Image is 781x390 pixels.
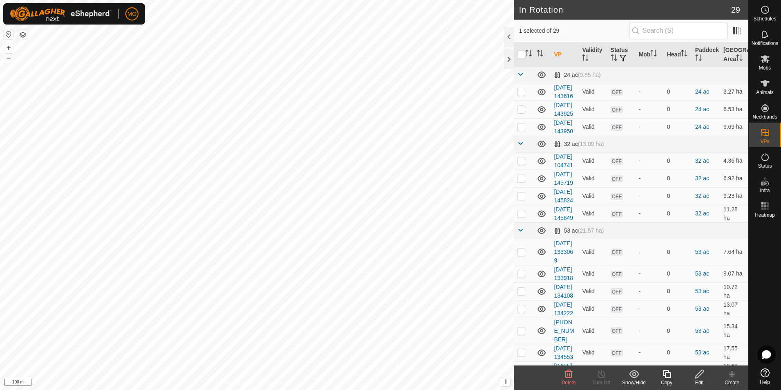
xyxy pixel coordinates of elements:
span: OFF [611,306,623,313]
button: – [4,54,13,63]
a: Contact Us [265,379,289,387]
td: 17.55 ha [720,344,748,361]
td: Valid [579,239,607,265]
td: Valid [579,361,607,379]
div: Edit [683,379,716,386]
p-sorticon: Activate to sort [681,51,687,58]
td: Valid [579,101,607,118]
td: 0 [664,101,692,118]
p-sorticon: Activate to sort [650,51,657,58]
span: OFF [611,124,623,131]
a: 53 ac [695,305,709,312]
span: Heatmap [755,213,775,217]
span: Infra [760,188,770,193]
div: - [639,269,661,278]
td: Valid [579,152,607,170]
td: Valid [579,344,607,361]
span: Mobs [759,65,771,70]
a: [DATE] 134730 [554,363,573,378]
div: - [639,248,661,256]
div: Create [716,379,748,386]
a: [DATE] 104741 [554,153,573,168]
div: - [639,192,661,200]
a: [DATE] 143616 [554,84,573,99]
a: 32 ac [695,157,709,164]
span: OFF [611,175,623,182]
th: Paddock [692,43,720,67]
span: 1 selected of 29 [519,27,629,35]
td: 0 [664,170,692,187]
div: - [639,105,661,114]
span: 29 [731,4,740,16]
div: - [639,305,661,313]
td: 10.72 ha [720,282,748,300]
input: Search (S) [629,22,728,39]
p-sorticon: Activate to sort [611,56,617,62]
span: OFF [611,249,623,256]
td: 13.07 ha [720,300,748,318]
a: 53 ac [695,270,709,277]
a: 24 ac [695,123,709,130]
span: Notifications [752,41,778,46]
td: 0 [664,118,692,136]
span: VPs [760,139,769,144]
div: 53 ac [554,227,604,234]
td: 0 [664,265,692,282]
a: 32 ac [695,193,709,199]
a: [PHONE_NUMBER] [554,319,574,343]
td: 7.64 ha [720,239,748,265]
td: 0 [664,361,692,379]
p-sorticon: Activate to sort [695,56,702,62]
a: [DATE] 145849 [554,206,573,221]
button: i [501,377,510,386]
td: 0 [664,344,692,361]
td: 0 [664,83,692,101]
div: Turn Off [585,379,618,386]
div: - [639,174,661,183]
td: 19.68 ha [720,361,748,379]
td: 6.53 ha [720,101,748,118]
span: OFF [611,193,623,200]
a: 53 ac [695,249,709,255]
span: OFF [611,327,623,334]
th: VP [551,43,579,67]
td: 11.28 ha [720,205,748,222]
td: 4.36 ha [720,152,748,170]
span: Delete [562,380,576,386]
span: OFF [611,158,623,165]
td: 9.07 ha [720,265,748,282]
span: i [505,378,507,385]
a: [DATE] 133918 [554,266,573,281]
div: - [639,287,661,296]
span: Animals [756,90,774,95]
p-sorticon: Activate to sort [525,51,532,58]
td: 0 [664,300,692,318]
a: [DATE] 134108 [554,284,573,299]
a: [DATE] 1333069 [554,240,573,264]
button: Map Layers [18,30,28,40]
a: [DATE] 145719 [554,171,573,186]
a: Help [749,365,781,388]
td: Valid [579,187,607,205]
h2: In Rotation [519,5,731,15]
a: 53 ac [695,327,709,334]
td: 3.27 ha [720,83,748,101]
th: Mob [636,43,664,67]
div: - [639,123,661,131]
div: - [639,348,661,357]
td: Valid [579,170,607,187]
td: Valid [579,265,607,282]
div: 32 ac [554,141,604,148]
span: Neckbands [752,114,777,119]
div: - [639,87,661,96]
div: - [639,327,661,335]
img: Gallagher Logo [10,7,112,21]
button: Reset Map [4,29,13,39]
td: Valid [579,205,607,222]
span: Help [760,380,770,385]
th: Status [607,43,636,67]
a: [DATE] 134222 [554,301,573,316]
td: Valid [579,300,607,318]
a: 53 ac [695,288,709,294]
a: [DATE] 145824 [554,188,573,204]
